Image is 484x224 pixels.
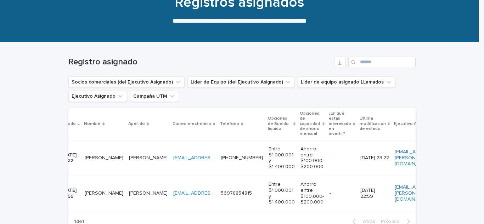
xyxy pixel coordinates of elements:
[129,191,168,196] font: [PERSON_NAME]
[84,122,101,126] font: Nombre
[329,111,351,136] font: ¿En qué estás interesado en invertir?
[61,122,76,126] font: Creado
[130,91,179,102] button: Campaña UTM
[61,153,78,163] font: [DATE] 23:22
[395,149,437,167] a: [EMAIL_ADDRESS][PERSON_NAME][DOMAIN_NAME]
[298,76,395,88] button: Líder de equipo asignado LLamados
[221,155,263,160] a: [PHONE_NUMBER]
[363,219,375,224] font: Atrás
[76,219,82,224] font: de
[395,149,437,166] font: [EMAIL_ADDRESS][PERSON_NAME][DOMAIN_NAME]
[85,155,123,160] font: [PERSON_NAME]
[220,122,239,126] font: Teléfono
[269,182,295,205] font: Entre $1.000.001 y $1.400.000
[360,188,377,199] font: [DATE] 22:59
[82,219,84,224] font: 1
[129,155,168,160] font: [PERSON_NAME]
[85,191,123,196] font: [PERSON_NAME]
[300,182,325,205] font: Ahorro entre $100.000- $200.000
[74,219,76,224] font: 1
[68,58,137,66] font: Registro asignado
[128,122,145,126] font: Apellido
[395,184,437,202] a: [EMAIL_ADDRESS][PERSON_NAME][DOMAIN_NAME]
[394,122,433,126] font: Ejecutivo Asignado
[187,76,295,88] button: Líder de Equipo (del Ejecutivo Asignado)
[68,91,127,102] button: Ejecutivo Asignado
[68,76,185,88] button: Socios comerciales (del Ejecutivo Asignado)
[61,188,78,199] font: [DATE] 22:59
[221,191,252,196] a: 56978854815
[360,155,389,160] font: [DATE] 23:22
[173,191,253,196] a: [EMAIL_ADDRESS][DOMAIN_NAME]
[173,155,253,160] a: [EMAIL_ADDRESS][DOMAIN_NAME]
[269,147,295,169] font: Entre $1.000.001 y $1.400.000
[330,155,331,160] font: -
[300,111,320,136] font: Opciones de capacidad de ahorro mensual
[330,191,331,196] font: -
[300,147,325,169] font: Ahorro entre $100.000- $200.000
[348,57,416,68] input: Buscar
[268,116,289,131] font: Opciones de Sueldo líquido
[173,122,211,126] font: Correo electrónico
[85,154,125,161] p: Juan Carlos Matus
[360,116,386,131] font: Última modificación de estado
[381,219,400,224] font: Próximo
